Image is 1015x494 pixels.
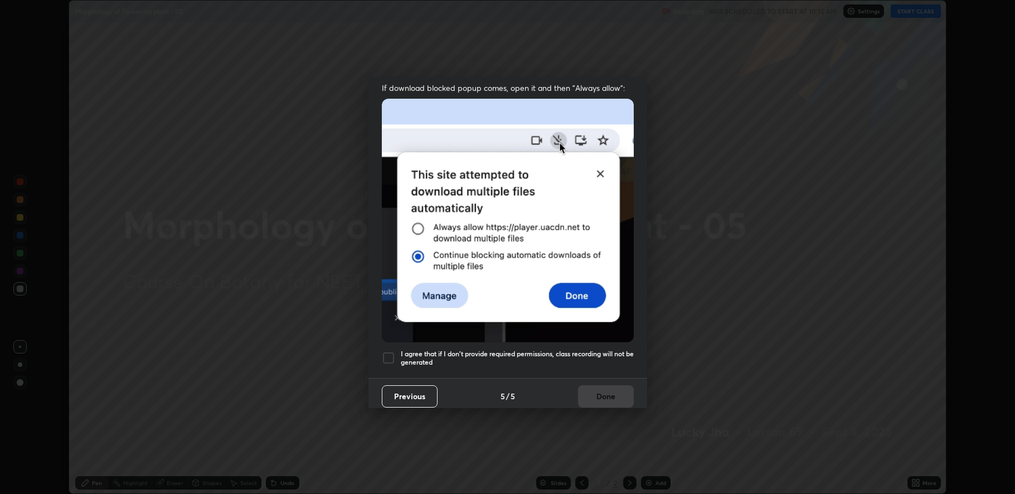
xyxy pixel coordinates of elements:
[501,390,505,402] h4: 5
[511,390,515,402] h4: 5
[382,83,634,93] span: If download blocked popup comes, open it and then "Always allow":
[382,99,634,342] img: downloads-permission-blocked.gif
[401,350,634,367] h5: I agree that if I don't provide required permissions, class recording will not be generated
[382,385,438,408] button: Previous
[506,390,509,402] h4: /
